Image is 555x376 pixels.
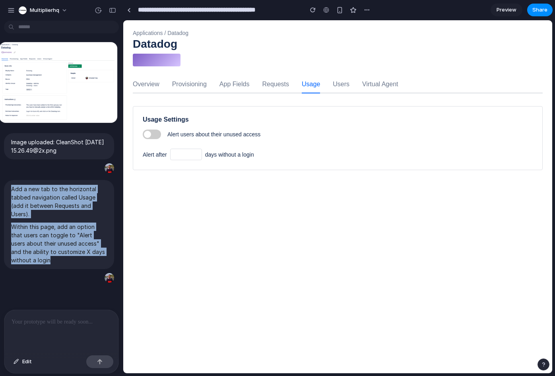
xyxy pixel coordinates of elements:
span: days without a login [82,131,131,138]
span: multiplierhq [30,6,59,14]
span: Share [532,6,547,14]
span: Preview [497,6,516,14]
span: Alert after [19,131,44,138]
span: Edit [22,358,32,366]
label: Alert users about their unused access [44,111,137,117]
li: Virtual Agent [239,56,275,72]
li: Users [210,56,226,72]
li: Overview [10,56,36,72]
p: Image uploaded: CleanShot [DATE] 15.26.49@2x.png [11,138,107,155]
h3: Usage Settings [19,96,409,103]
p: Add a new tab to the horizontal tabbed navigation called Usage (add it between Requests and Users). [11,185,107,218]
div: Applications / Datadog [10,10,419,16]
button: Share [527,4,553,16]
h1: Datadog [10,17,419,30]
li: Provisioning [49,56,83,72]
p: Within this page, add an option that users can toggle to "Alert users about their unused access" ... [11,223,107,264]
li: Usage [179,56,197,72]
a: Preview [491,4,522,16]
li: App Fields [96,56,126,72]
button: Edit [10,355,36,368]
button: multiplierhq [16,4,72,17]
li: Requests [139,56,166,72]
